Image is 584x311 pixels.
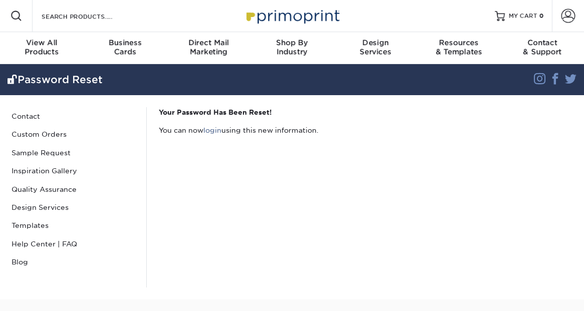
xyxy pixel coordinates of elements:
[8,144,139,162] a: Sample Request
[159,108,272,116] strong: Your Password Has Been Reset!
[250,38,334,47] span: Shop By
[500,38,584,56] div: & Support
[8,180,139,198] a: Quality Assurance
[334,32,417,64] a: DesignServices
[8,107,139,125] a: Contact
[417,38,501,47] span: Resources
[41,10,138,22] input: SEARCH PRODUCTS.....
[8,216,139,234] a: Templates
[417,32,501,64] a: Resources& Templates
[84,32,167,64] a: BusinessCards
[500,32,584,64] a: Contact& Support
[84,38,167,56] div: Cards
[242,5,342,27] img: Primoprint
[417,38,501,56] div: & Templates
[539,13,544,20] span: 0
[334,38,417,47] span: Design
[167,32,250,64] a: Direct MailMarketing
[250,32,334,64] a: Shop ByIndustry
[159,125,572,135] p: You can now using this new information.
[8,162,139,180] a: Inspiration Gallery
[167,38,250,56] div: Marketing
[203,126,221,134] a: login
[8,125,139,143] a: Custom Orders
[8,198,139,216] a: Design Services
[8,253,139,271] a: Blog
[250,38,334,56] div: Industry
[509,12,537,21] span: MY CART
[334,38,417,56] div: Services
[8,235,139,253] a: Help Center | FAQ
[167,38,250,47] span: Direct Mail
[84,38,167,47] span: Business
[500,38,584,47] span: Contact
